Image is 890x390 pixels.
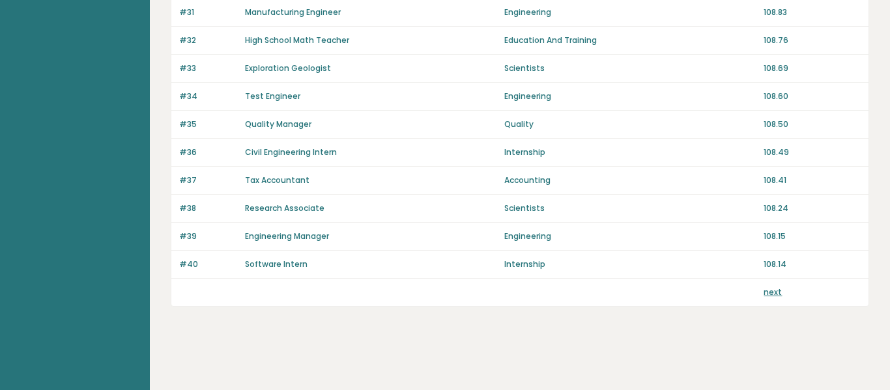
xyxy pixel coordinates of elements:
[179,230,237,242] p: #39
[504,91,756,102] p: Engineering
[245,63,331,74] a: Exploration Geologist
[764,63,861,74] p: 108.69
[179,118,237,130] p: #35
[245,202,324,214] a: Research Associate
[764,202,861,214] p: 108.24
[245,230,329,242] a: Engineering Manager
[179,174,237,186] p: #37
[179,258,237,270] p: #40
[764,7,861,18] p: 108.83
[504,7,756,18] p: Engineering
[764,35,861,46] p: 108.76
[179,7,237,18] p: #31
[245,258,308,270] a: Software Intern
[504,35,756,46] p: Education And Training
[764,258,861,270] p: 108.14
[764,146,861,158] p: 108.49
[764,91,861,102] p: 108.60
[245,91,300,102] a: Test Engineer
[764,286,782,298] a: next
[504,230,756,242] p: Engineering
[245,146,337,158] a: Civil Engineering Intern
[179,202,237,214] p: #38
[179,91,237,102] p: #34
[504,202,756,214] p: Scientists
[764,230,861,242] p: 108.15
[245,35,349,46] a: High School Math Teacher
[504,258,756,270] p: Internship
[504,118,756,130] p: Quality
[764,118,861,130] p: 108.50
[504,174,756,186] p: Accounting
[245,118,311,130] a: Quality Manager
[179,63,237,74] p: #33
[245,7,341,18] a: Manufacturing Engineer
[245,174,309,186] a: Tax Accountant
[179,35,237,46] p: #32
[764,174,861,186] p: 108.41
[504,63,756,74] p: Scientists
[504,146,756,158] p: Internship
[179,146,237,158] p: #36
